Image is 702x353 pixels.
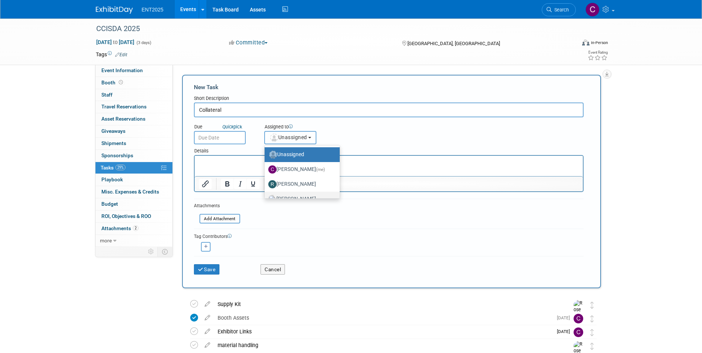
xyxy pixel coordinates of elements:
span: Asset Reservations [101,116,145,122]
div: New Task [194,83,584,91]
span: ROI, Objectives & ROO [101,213,151,219]
button: Italic [234,179,246,189]
a: Giveaways [95,125,172,137]
a: Attachments2 [95,223,172,235]
a: edit [201,301,214,307]
span: Budget [101,201,118,207]
button: Cancel [261,264,285,275]
a: Asset Reservations [95,113,172,125]
div: Assigned to [264,124,353,131]
a: Staff [95,89,172,101]
button: Save [194,264,220,275]
span: Shipments [101,140,126,146]
span: Attachments [101,225,138,231]
div: Exhibitor Links [214,325,552,338]
a: Booth [95,77,172,89]
i: Move task [590,329,594,336]
div: Supply Kit [214,298,559,310]
span: Sponsorships [101,152,133,158]
div: CCISDA 2025 [94,22,565,36]
div: Due [194,124,253,131]
a: Misc. Expenses & Credits [95,186,172,198]
button: Insert/edit link [199,179,212,189]
span: Search [552,7,569,13]
div: Tag Contributors [194,232,584,240]
img: Unassigned-User-Icon.png [269,151,277,159]
button: Underline [247,179,259,189]
label: [PERSON_NAME] [268,178,332,190]
a: Search [542,3,576,16]
a: more [95,235,172,247]
label: Unassigned [268,149,332,161]
span: more [100,238,112,243]
td: Personalize Event Tab Strip [145,247,158,256]
div: Booth Assets [214,312,552,324]
a: edit [201,328,214,335]
input: Name of task or a short description [194,102,584,117]
img: R.jpg [268,180,276,188]
img: Colleen Mueller [574,314,583,323]
span: Playbook [101,176,123,182]
a: Event Information [95,65,172,77]
input: Due Date [194,131,246,144]
span: ENT2025 [142,7,164,13]
div: material handling [214,339,559,352]
a: edit [201,342,214,349]
span: Event Information [101,67,143,73]
a: Sponsorships [95,150,172,162]
button: Bold [221,179,234,189]
div: Details [194,144,584,155]
span: [DATE] [557,329,574,334]
img: C.jpg [268,165,276,174]
button: Unassigned [264,131,317,144]
label: [PERSON_NAME] [268,164,332,175]
a: Tasks29% [95,162,172,174]
a: Playbook [95,174,172,186]
div: Attachments [194,203,240,209]
span: Travel Reservations [101,104,147,110]
span: 2 [133,225,138,231]
span: (3 days) [136,40,151,45]
span: to [112,39,119,45]
span: Staff [101,92,112,98]
a: Travel Reservations [95,101,172,113]
img: Format-Inperson.png [582,40,590,46]
a: Quickpick [221,124,243,130]
a: Edit [115,52,127,57]
i: Move task [590,315,594,322]
a: edit [201,315,214,321]
iframe: Rich Text Area [195,156,583,176]
div: Event Format [532,38,608,50]
div: Short Description [194,95,584,102]
td: Tags [96,51,127,58]
img: Colleen Mueller [585,3,599,17]
td: Toggle Event Tabs [157,247,172,256]
span: Booth [101,80,124,85]
button: Committed [226,39,271,47]
i: Move task [590,343,594,350]
span: Unassigned [269,134,307,140]
img: Rose Bodin [574,300,585,326]
i: Quick [222,124,234,130]
span: Giveaways [101,128,125,134]
div: Event Rating [588,51,608,54]
img: ExhibitDay [96,6,133,14]
i: Move task [590,302,594,309]
div: In-Person [591,40,608,46]
span: Booth not reserved yet [117,80,124,85]
a: Shipments [95,138,172,149]
span: [DATE] [557,315,574,320]
span: [DATE] [DATE] [96,39,135,46]
span: Misc. Expenses & Credits [101,189,159,195]
span: [GEOGRAPHIC_DATA], [GEOGRAPHIC_DATA] [407,41,500,46]
a: ROI, Objectives & ROO [95,211,172,222]
span: 29% [115,165,125,170]
a: Budget [95,198,172,210]
img: Colleen Mueller [574,327,583,337]
span: (me) [316,167,325,172]
label: [PERSON_NAME] [268,193,332,205]
span: Tasks [101,165,125,171]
